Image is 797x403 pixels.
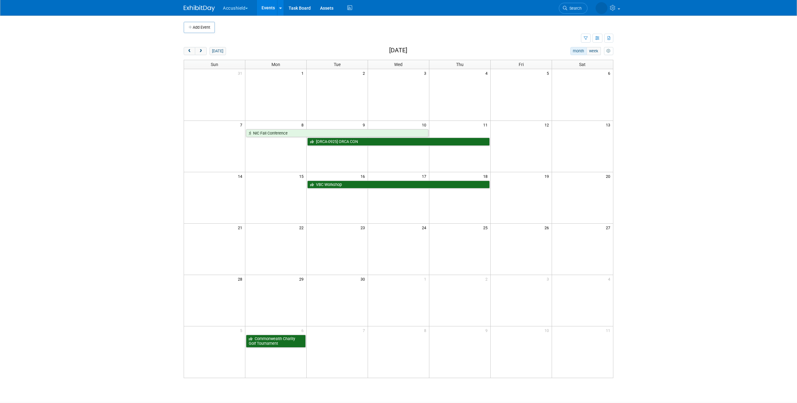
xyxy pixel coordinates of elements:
[421,172,429,180] span: 17
[604,47,613,55] button: myCustomButton
[605,224,613,231] span: 27
[483,172,490,180] span: 18
[607,275,613,283] span: 4
[299,172,306,180] span: 15
[334,62,341,67] span: Tue
[544,121,552,129] span: 12
[362,326,368,334] span: 7
[307,138,490,146] a: [ORCA-0925] ORCA CON
[456,62,464,67] span: Thu
[360,224,368,231] span: 23
[579,62,586,67] span: Sat
[544,326,552,334] span: 10
[423,69,429,77] span: 3
[184,22,215,33] button: Add Event
[394,62,403,67] span: Wed
[210,47,226,55] button: [DATE]
[587,47,601,55] button: week
[567,6,582,11] span: Search
[421,121,429,129] span: 10
[195,47,206,55] button: next
[519,62,524,67] span: Fri
[237,224,245,231] span: 21
[246,335,306,348] a: Commonwealth Charity Golf Tournament
[483,121,490,129] span: 11
[360,275,368,283] span: 30
[301,121,306,129] span: 8
[271,62,280,67] span: Mon
[596,2,607,14] img: John Leavitt
[237,172,245,180] span: 14
[301,326,306,334] span: 6
[237,69,245,77] span: 31
[544,224,552,231] span: 26
[389,47,407,54] h2: [DATE]
[237,275,245,283] span: 28
[485,275,490,283] span: 2
[607,69,613,77] span: 6
[570,47,587,55] button: month
[362,121,368,129] span: 9
[483,224,490,231] span: 25
[423,275,429,283] span: 1
[307,181,490,189] a: VBC Workshop
[299,275,306,283] span: 29
[605,172,613,180] span: 20
[605,326,613,334] span: 11
[360,172,368,180] span: 16
[246,129,428,137] a: NIC Fall Conference
[184,47,195,55] button: prev
[211,62,218,67] span: Sun
[184,5,215,12] img: ExhibitDay
[546,69,552,77] span: 5
[239,121,245,129] span: 7
[421,224,429,231] span: 24
[362,69,368,77] span: 2
[559,3,587,14] a: Search
[546,275,552,283] span: 3
[606,49,611,53] i: Personalize Calendar
[485,326,490,334] span: 9
[544,172,552,180] span: 19
[485,69,490,77] span: 4
[301,69,306,77] span: 1
[605,121,613,129] span: 13
[299,224,306,231] span: 22
[423,326,429,334] span: 8
[239,326,245,334] span: 5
